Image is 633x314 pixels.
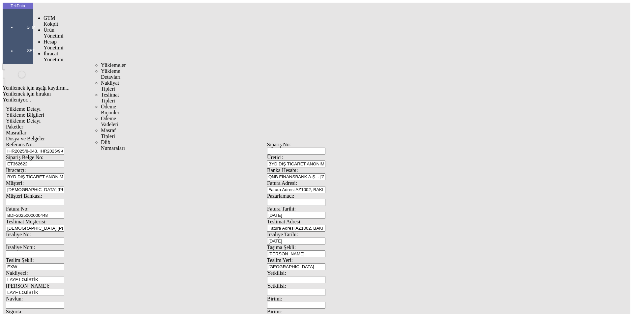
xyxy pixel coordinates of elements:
span: Banka Hesabı: [267,167,298,173]
span: Navlun: [6,296,23,301]
span: Fatura Adresi: [267,180,297,186]
span: Yükleme Bilgileri [6,112,44,118]
span: Nakliyeci: [6,270,28,276]
span: SET [21,48,41,53]
span: Yükleme Detayı [6,118,41,124]
span: Yükleme Detayı [6,106,41,112]
span: Teslimat Müşterisi: [6,219,47,224]
span: Müşteri: [6,180,24,186]
div: Yenilemek için aşağı kaydırın... [3,85,531,91]
span: Teslim Şekli: [6,257,34,263]
span: Ödeme Vadeleri [101,116,118,127]
span: İrsaliye Notu: [6,244,35,250]
span: İrsaliye Tarihi: [267,232,298,237]
span: İrsaliye No: [6,232,31,237]
span: Ürün Yönetimi [44,27,63,39]
div: Yenilemek için bırakın [3,91,531,97]
span: Müşteri Bankası: [6,193,42,199]
span: Teslimat Tipleri [101,92,119,103]
div: Yenileniyor... [3,97,531,103]
span: Yükleme Detayları [101,68,121,80]
span: Teslim Yeri: [267,257,293,263]
span: Sipariş Belge No: [6,155,44,160]
div: TekData [3,3,33,9]
span: Üretici: [267,155,283,160]
span: [PERSON_NAME]: [6,283,49,289]
span: GTM Kokpit [44,15,58,27]
span: Taşıma Şekli: [267,244,296,250]
span: Diib Numaraları [101,139,125,151]
span: Fatura Tarihi: [267,206,296,212]
span: Hesap Yönetimi [44,39,63,50]
span: Fatura No: [6,206,29,212]
span: İhracatçı: [6,167,26,173]
span: Masraflar [6,130,26,135]
span: İhracat Yönetimi [44,51,63,62]
span: Birimi: [267,296,282,301]
span: Paketler [6,124,23,129]
span: Yetkilisi: [267,270,286,276]
span: Dosya ve Belgeler [6,136,45,141]
span: Yüklemeler [101,62,126,68]
span: Pazarlamacı: [267,193,294,199]
span: Sipariş No: [267,142,291,147]
span: Teslimat Adresi: [267,219,302,224]
span: Ödeme Biçimleri [101,104,121,115]
span: Referans No: [6,142,34,147]
span: Nakliyat Tipleri [101,80,119,92]
span: Yetkilisi: [267,283,286,289]
span: Masraf Tipleri [101,128,116,139]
